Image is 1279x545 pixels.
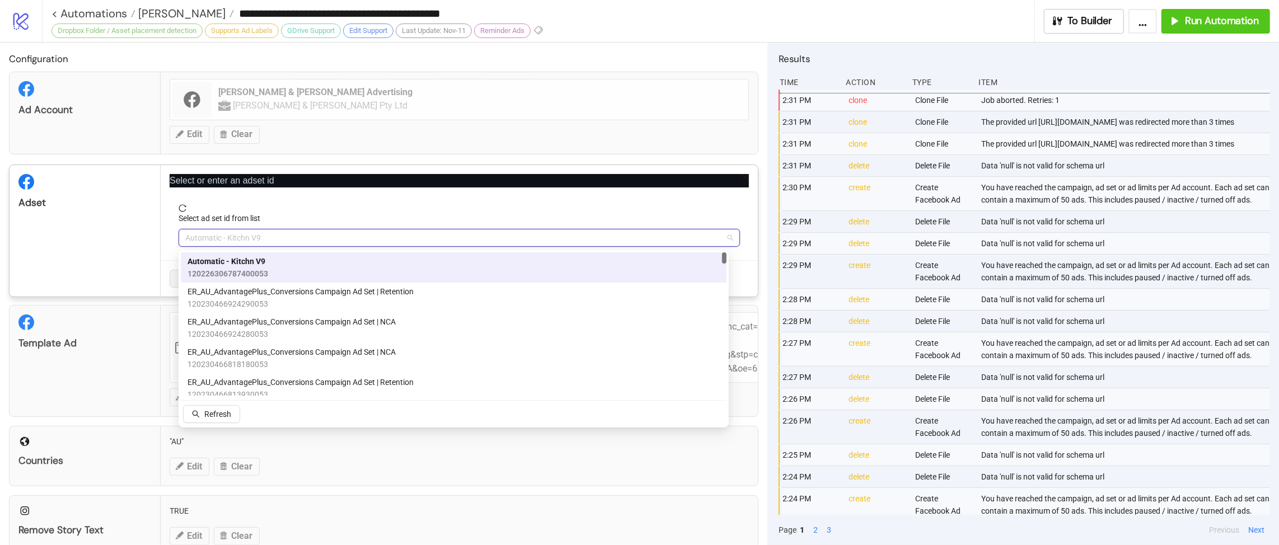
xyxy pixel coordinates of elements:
[781,211,840,232] div: 2:29 PM
[474,24,531,38] div: Reminder Ads
[914,332,973,366] div: Create Facebook Ad
[848,444,907,466] div: delete
[981,289,1273,310] div: Data 'null' is not valid for schema url
[281,24,341,38] div: GDrive Support
[981,111,1273,133] div: The provided url [URL][DOMAIN_NAME] was redirected more than 3 times
[914,444,973,466] div: Delete File
[781,177,840,210] div: 2:30 PM
[914,155,973,176] div: Delete File
[781,444,840,466] div: 2:25 PM
[781,367,840,388] div: 2:27 PM
[188,285,414,298] span: ER_AU_AdvantagePlus_Conversions Campaign Ad Set | Retention
[188,255,268,267] span: Automatic - Kitchn V9
[914,311,973,332] div: Delete File
[981,133,1273,154] div: The provided url [URL][DOMAIN_NAME] was redirected more than 3 times
[181,343,727,373] div: ER_AU_AdvantagePlus_Conversions Campaign Ad Set | NCA
[779,524,797,536] span: Page
[981,90,1273,111] div: Job aborted. Retries: 1
[914,289,973,310] div: Delete File
[848,332,907,366] div: create
[781,233,840,254] div: 2:29 PM
[848,233,907,254] div: delete
[781,111,840,133] div: 2:31 PM
[185,229,733,246] span: Automatic - Kitchn V9
[848,311,907,332] div: delete
[181,252,727,283] div: Automatic - Kitchn V9
[981,255,1273,288] div: You have reached the campaign, ad set or ad limits per Ad account. Each ad set can contain a maxi...
[914,255,973,288] div: Create Facebook Ad
[1128,9,1157,34] button: ...
[981,367,1273,388] div: Data 'null' is not valid for schema url
[981,444,1273,466] div: Data 'null' is not valid for schema url
[343,24,393,38] div: Edit Support
[192,410,200,418] span: search
[914,211,973,232] div: Delete File
[914,90,973,111] div: Clone File
[170,174,749,187] p: Select or enter an adset id
[823,524,835,536] button: 3
[914,233,973,254] div: Delete File
[845,72,904,93] div: Action
[204,410,231,419] span: Refresh
[181,283,727,313] div: ER_AU_AdvantagePlus_Conversions Campaign Ad Set | Retention
[51,8,135,19] a: < Automations
[179,204,740,212] span: reload
[914,111,973,133] div: Clone File
[742,173,749,181] span: close
[914,367,973,388] div: Delete File
[848,211,907,232] div: delete
[981,155,1273,176] div: Data 'null' is not valid for schema url
[188,376,414,388] span: ER_AU_AdvantagePlus_Conversions Campaign Ad Set | Retention
[797,524,808,536] button: 1
[781,466,840,487] div: 2:24 PM
[181,373,727,403] div: ER_AU_AdvantagePlus_Conversions Campaign Ad Set | Retention
[781,311,840,332] div: 2:28 PM
[188,328,396,340] span: 120230466924280053
[981,332,1273,366] div: You have reached the campaign, ad set or ad limits per Ad account. Each ad set can contain a maxi...
[848,255,907,288] div: create
[170,270,211,288] button: Cancel
[181,313,727,343] div: ER_AU_AdvantagePlus_Conversions Campaign Ad Set | NCA
[781,133,840,154] div: 2:31 PM
[1206,524,1243,536] button: Previous
[188,358,396,370] span: 120230466818180053
[911,72,970,93] div: Type
[810,524,821,536] button: 2
[205,24,279,38] div: Supports Ad Labels
[781,155,840,176] div: 2:31 PM
[188,267,268,280] span: 120226306787400053
[781,488,840,521] div: 2:24 PM
[781,90,840,111] div: 2:31 PM
[848,133,907,154] div: clone
[1161,9,1270,34] button: Run Automation
[914,466,973,487] div: Delete File
[914,177,973,210] div: Create Facebook Ad
[914,488,973,521] div: Create Facebook Ad
[848,90,907,111] div: clone
[781,255,840,288] div: 2:29 PM
[914,388,973,410] div: Delete File
[848,177,907,210] div: create
[848,111,907,133] div: clone
[9,51,758,66] h2: Configuration
[188,346,396,358] span: ER_AU_AdvantagePlus_Conversions Campaign Ad Set | NCA
[848,367,907,388] div: delete
[981,177,1273,210] div: You have reached the campaign, ad set or ad limits per Ad account. Each ad set can contain a maxi...
[981,466,1273,487] div: Data 'null' is not valid for schema url
[781,332,840,366] div: 2:27 PM
[781,388,840,410] div: 2:26 PM
[396,24,472,38] div: Last Update: Nov-11
[914,410,973,444] div: Create Facebook Ad
[51,24,203,38] div: Dropbox Folder / Asset placement detection
[981,488,1273,521] div: You have reached the campaign, ad set or ad limits per Ad account. Each ad set can contain a maxi...
[848,388,907,410] div: delete
[18,196,151,209] div: Adset
[848,289,907,310] div: delete
[779,72,837,93] div: Time
[981,388,1273,410] div: Data 'null' is not valid for schema url
[848,466,907,487] div: delete
[981,410,1273,444] div: You have reached the campaign, ad set or ad limits per Ad account. Each ad set can contain a maxi...
[779,51,1270,66] h2: Results
[981,211,1273,232] div: Data 'null' is not valid for schema url
[978,72,1271,93] div: Item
